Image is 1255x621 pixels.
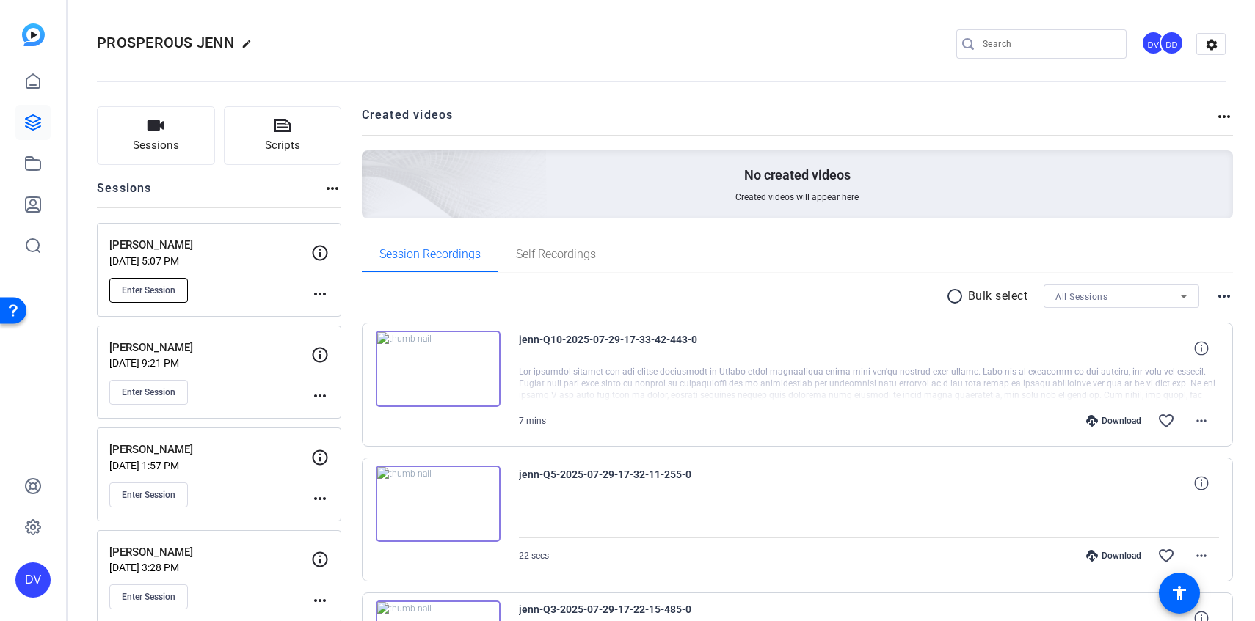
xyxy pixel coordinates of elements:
div: DV [1141,31,1165,55]
span: Enter Session [122,386,175,398]
button: Sessions [97,106,215,165]
mat-icon: favorite_border [1157,547,1175,565]
mat-icon: radio_button_unchecked [946,287,968,305]
div: DV [15,562,51,598]
span: jenn-Q10-2025-07-29-17-33-42-443-0 [519,331,790,366]
div: Download [1079,415,1149,427]
h2: Sessions [97,180,152,207]
mat-icon: more_horiz [1215,287,1233,305]
span: Created videos will appear here [735,191,859,203]
span: Sessions [133,137,179,154]
span: Scripts [265,137,300,154]
p: [PERSON_NAME] [109,237,311,254]
span: jenn-Q5-2025-07-29-17-32-11-255-0 [519,466,790,501]
div: DD [1160,31,1184,55]
mat-icon: more_horiz [311,490,329,507]
p: Bulk select [968,287,1028,305]
button: Scripts [224,106,342,165]
button: Enter Session [109,584,188,609]
span: Enter Session [122,591,175,603]
mat-icon: accessibility [1171,584,1188,602]
p: [PERSON_NAME] [109,441,311,458]
button: Enter Session [109,380,188,405]
span: All Sessions [1055,292,1107,302]
button: Enter Session [109,482,188,507]
mat-icon: favorite_border [1157,412,1175,430]
mat-icon: settings [1197,34,1226,56]
button: Enter Session [109,278,188,303]
mat-icon: more_horiz [1193,547,1210,565]
img: thumb-nail [376,331,501,407]
mat-icon: more_horiz [311,285,329,303]
p: [DATE] 1:57 PM [109,460,311,471]
img: blue-gradient.svg [22,23,45,46]
mat-icon: more_horiz [311,387,329,405]
p: [DATE] 3:28 PM [109,562,311,573]
ngx-avatar: dave delk [1160,31,1185,56]
span: 22 secs [519,551,549,561]
span: Enter Session [122,284,175,296]
p: [DATE] 5:07 PM [109,255,311,267]
mat-icon: more_horiz [1215,108,1233,125]
p: [PERSON_NAME] [109,339,311,356]
h2: Created videos [362,106,1216,135]
input: Search [983,35,1115,53]
span: Session Recordings [379,249,481,260]
p: No created videos [744,166,851,184]
span: 7 mins [519,416,546,426]
span: PROSPEROUS JENN [97,34,234,51]
span: Self Recordings [516,249,596,260]
p: [PERSON_NAME] [109,544,311,561]
mat-icon: more_horiz [324,180,341,197]
img: thumb-nail [376,466,501,542]
mat-icon: more_horiz [311,592,329,609]
mat-icon: more_horiz [1193,412,1210,430]
p: [DATE] 9:21 PM [109,357,311,369]
ngx-avatar: David Vogel [1141,31,1167,56]
mat-icon: edit [241,39,259,56]
div: Download [1079,550,1149,562]
span: Enter Session [122,489,175,501]
img: Creted videos background [197,5,548,323]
